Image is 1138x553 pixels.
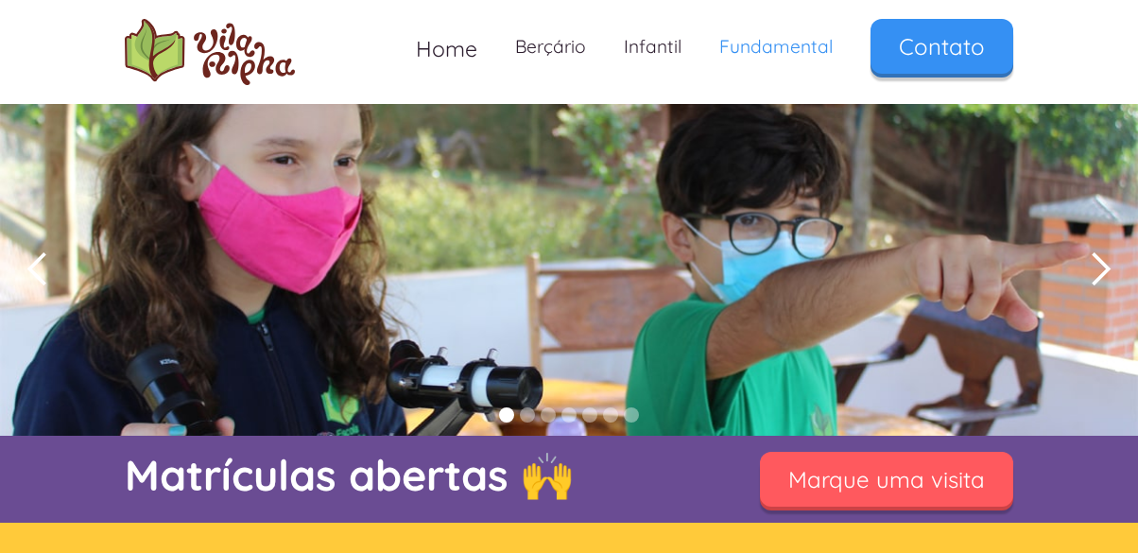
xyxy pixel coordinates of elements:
a: Fundamental [700,19,852,75]
div: Show slide 7 of 7 [624,407,639,423]
span: Home [416,35,477,62]
a: Contato [871,19,1013,74]
div: next slide [1062,104,1138,436]
a: Marque uma visita [760,452,1013,507]
div: Show slide 3 of 7 [541,407,556,423]
div: Show slide 2 of 7 [520,407,535,423]
a: Infantil [605,19,700,75]
div: Show slide 1 of 7 [499,407,514,423]
div: Show slide 4 of 7 [561,407,577,423]
a: Berçário [496,19,605,75]
a: Home [397,19,496,78]
a: home [125,19,295,85]
img: logo Escola Vila Alpha [125,19,295,85]
div: Show slide 5 of 7 [582,407,597,423]
div: Show slide 6 of 7 [603,407,618,423]
p: Matrículas abertas 🙌 [125,445,711,505]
